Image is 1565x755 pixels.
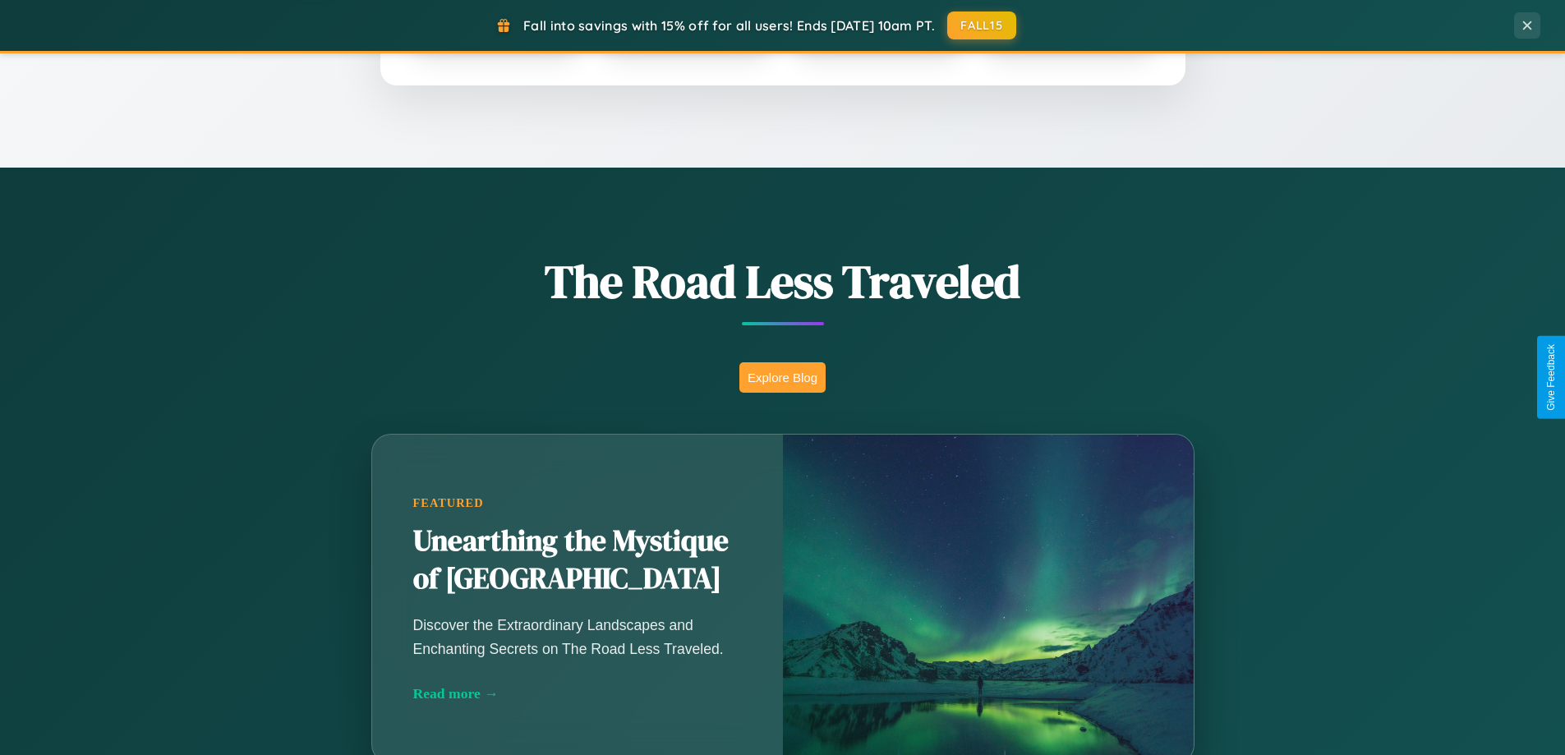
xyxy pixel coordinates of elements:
div: Give Feedback [1545,344,1557,411]
h2: Unearthing the Mystique of [GEOGRAPHIC_DATA] [413,523,742,598]
div: Featured [413,496,742,510]
button: FALL15 [947,12,1016,39]
span: Fall into savings with 15% off for all users! Ends [DATE] 10am PT. [523,17,935,34]
h1: The Road Less Traveled [290,250,1276,313]
div: Read more → [413,685,742,702]
p: Discover the Extraordinary Landscapes and Enchanting Secrets on The Road Less Traveled. [413,614,742,660]
button: Explore Blog [739,362,826,393]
